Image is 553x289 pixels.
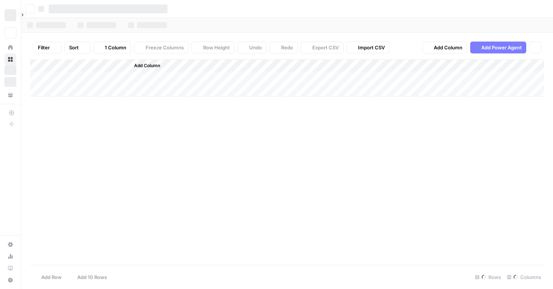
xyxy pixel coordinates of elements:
[93,42,131,53] button: 1 Column
[69,44,79,51] span: Sort
[4,42,16,53] a: Home
[270,42,298,53] button: Redo
[4,274,16,286] button: Help + Support
[4,89,16,101] a: Your Data
[434,44,462,51] span: Add Column
[134,42,189,53] button: Freeze Columns
[77,273,107,281] span: Add 10 Rows
[64,42,90,53] button: Sort
[134,62,160,69] span: Add Column
[249,44,262,51] span: Undo
[281,44,293,51] span: Redo
[358,44,385,51] span: Import CSV
[312,44,339,51] span: Export CSV
[4,239,16,250] a: Settings
[4,53,16,65] a: Browse
[105,44,126,51] span: 1 Column
[481,44,522,51] span: Add Power Agent
[33,42,61,53] button: Filter
[192,42,235,53] button: Row Height
[238,42,267,53] button: Undo
[124,61,163,70] button: Add Column
[146,44,184,51] span: Freeze Columns
[347,42,390,53] button: Import CSV
[504,271,544,283] div: Columns
[38,44,50,51] span: Filter
[4,250,16,262] a: Usage
[472,271,504,283] div: Rows
[4,262,16,274] a: Learning Hub
[30,271,66,283] button: Add Row
[301,42,344,53] button: Export CSV
[203,44,230,51] span: Row Height
[41,273,62,281] span: Add Row
[422,42,467,53] button: Add Column
[66,271,111,283] button: Add 10 Rows
[470,42,526,53] button: Add Power Agent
